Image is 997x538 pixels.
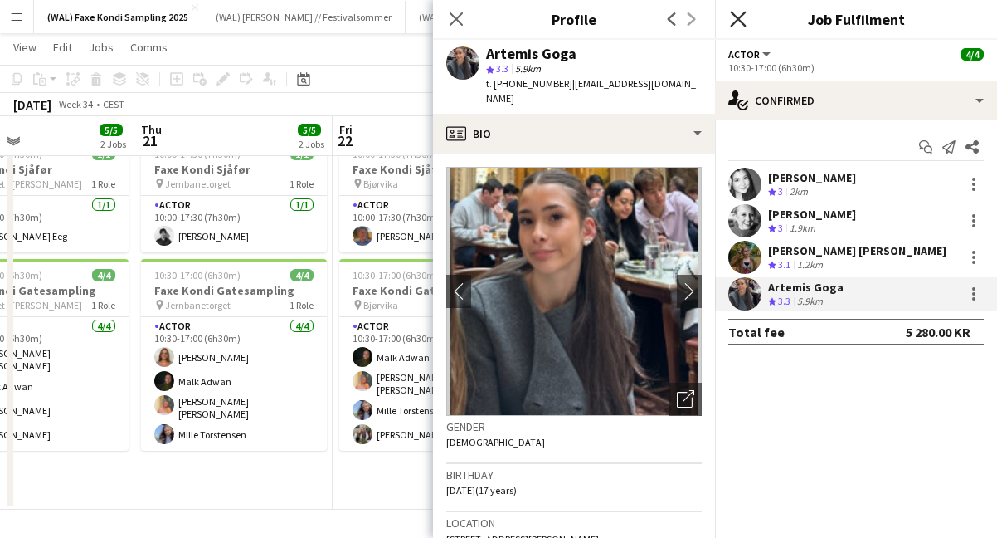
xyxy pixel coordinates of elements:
h3: Faxe Kondi Gatesampling [339,283,525,298]
h3: Job Fulfilment [715,8,997,30]
div: [PERSON_NAME] [768,170,856,185]
app-card-role: Actor1/110:00-17:30 (7h30m)[PERSON_NAME] [141,196,327,252]
span: Thu [141,122,162,137]
span: 21 [139,131,162,150]
span: 5.9km [512,62,544,75]
div: 5 280.00 KR [906,324,970,340]
span: 1 Role [91,299,115,311]
span: 3 [778,185,783,198]
div: Artemis Goga [768,280,844,295]
a: Comms [124,37,174,58]
div: Artemis Goga [486,46,576,61]
span: 3 [778,222,783,234]
h3: Gender [446,419,702,434]
span: 4/4 [290,269,314,281]
app-job-card: 10:30-17:00 (6h30m)4/4Faxe Kondi Gatesampling Bjørvika1 RoleActor4/410:30-17:00 (6h30m)Malk Adwan... [339,259,525,451]
app-card-role: Actor1/110:00-17:30 (7h30m)[PERSON_NAME] [339,196,525,252]
span: 10:30-17:00 (6h30m) [353,269,439,281]
app-job-card: 10:00-17:30 (7h30m)1/1Faxe Kondi Sjåfør Jernbanetorget1 RoleActor1/110:00-17:30 (7h30m)[PERSON_NAME] [141,138,327,252]
img: Crew avatar or photo [446,167,702,416]
div: 2km [786,185,811,199]
span: 3.1 [778,258,790,271]
div: Bio [433,114,715,154]
span: 1 Role [289,178,314,190]
button: Actor [728,48,773,61]
span: Jernbanetorget [165,299,231,311]
h3: Faxe Kondi Sjåfør [339,162,525,177]
span: Week 34 [55,98,96,110]
div: 2 Jobs [299,138,324,150]
div: Confirmed [715,81,997,120]
div: [PERSON_NAME] [PERSON_NAME] [768,243,946,258]
button: (WAL) Faxe Kondi Sampling 2025 [34,1,202,33]
app-card-role: Actor4/410:30-17:00 (6h30m)Malk Adwan[PERSON_NAME] [PERSON_NAME]Mille Torstensen[PERSON_NAME] [339,317,525,451]
span: | [EMAIL_ADDRESS][DOMAIN_NAME] [486,77,696,105]
span: [DEMOGRAPHIC_DATA] [446,436,545,448]
span: 1 Role [91,178,115,190]
span: 5/5 [298,124,321,136]
span: Bjørvika [363,178,398,190]
a: View [7,37,43,58]
a: Jobs [82,37,120,58]
span: 4/4 [961,48,984,61]
span: Jernbanetorget [165,178,231,190]
div: Total fee [728,324,785,340]
button: (WAL) [PERSON_NAME] // Festivalsommer [202,1,406,33]
h3: Faxe Kondi Gatesampling [141,283,327,298]
span: 3.3 [778,295,790,307]
div: 1.9km [786,222,819,236]
span: View [13,40,36,55]
span: [DATE] (17 years) [446,484,517,496]
span: 22 [337,131,353,150]
div: 2 Jobs [100,138,126,150]
span: Bjørvika [363,299,398,311]
h3: Faxe Kondi Sjåfør [141,162,327,177]
span: Jobs [89,40,114,55]
div: CEST [103,98,124,110]
span: 10:30-17:00 (6h30m) [154,269,241,281]
span: 5/5 [100,124,123,136]
span: 1 Role [289,299,314,311]
div: 1.2km [794,258,826,272]
span: 4/4 [92,269,115,281]
app-card-role: Actor4/410:30-17:00 (6h30m)[PERSON_NAME]Malk Adwan[PERSON_NAME] [PERSON_NAME]Mille Torstensen [141,317,327,451]
div: [DATE] [13,96,51,113]
div: [PERSON_NAME] [768,207,856,222]
span: Comms [130,40,168,55]
app-job-card: 10:00-17:30 (7h30m)1/1Faxe Kondi Sjåfør Bjørvika1 RoleActor1/110:00-17:30 (7h30m)[PERSON_NAME] [339,138,525,252]
h3: Profile [433,8,715,30]
app-job-card: 10:30-17:00 (6h30m)4/4Faxe Kondi Gatesampling Jernbanetorget1 RoleActor4/410:30-17:00 (6h30m)[PER... [141,259,327,451]
button: (WAL) Coop 2025 [406,1,502,33]
span: 3.3 [496,62,508,75]
h3: Birthday [446,467,702,482]
h3: Location [446,516,702,531]
span: Edit [53,40,72,55]
div: 10:30-17:00 (6h30m) [728,61,984,74]
a: Edit [46,37,79,58]
span: Actor [728,48,760,61]
div: 5.9km [794,295,826,309]
span: t. [PHONE_NUMBER] [486,77,572,90]
div: Open photos pop-in [669,383,702,416]
span: Fri [339,122,353,137]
